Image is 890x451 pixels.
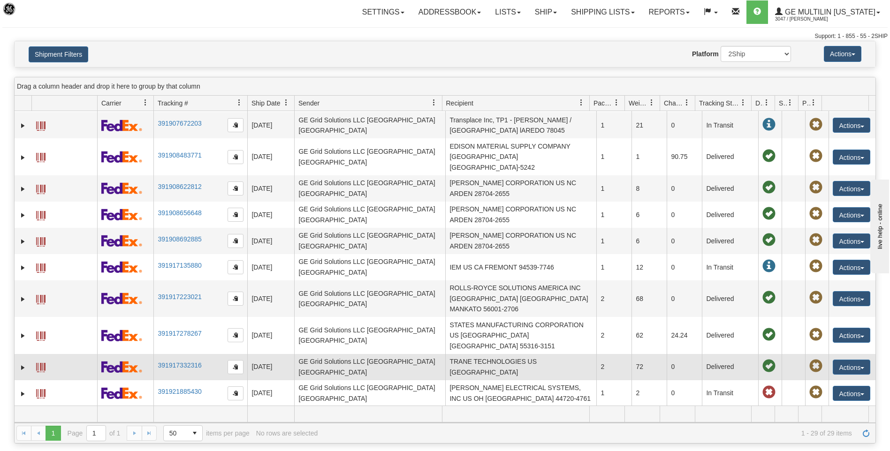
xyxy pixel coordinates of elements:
[445,228,596,254] td: [PERSON_NAME] CORPORATION US NC ARDEN 28704-2655
[809,150,822,163] span: Pickup Not Assigned
[101,330,142,341] img: 2 - FedEx Express®
[664,98,684,108] span: Charge
[87,426,106,441] input: Page 1
[833,386,870,401] button: Actions
[294,138,445,175] td: GE Grid Solutions LLC [GEOGRAPHIC_DATA] [GEOGRAPHIC_DATA]
[833,150,870,165] button: Actions
[809,328,822,341] span: Pickup Not Assigned
[667,112,702,138] td: 0
[36,259,46,274] a: Label
[231,95,247,111] a: Tracking # filter column settings
[833,328,870,343] button: Actions
[755,98,763,108] span: Delivery Status
[228,208,243,222] button: Copy to clipboard
[824,46,861,62] button: Actions
[667,202,702,228] td: 0
[762,207,776,220] span: On time
[762,118,776,131] span: In Transit
[596,280,631,317] td: 2
[158,183,201,190] a: 391908622812
[702,112,758,138] td: In Transit
[18,363,28,372] a: Expand
[158,98,188,108] span: Tracking #
[101,151,142,163] img: 2 - FedEx Express®
[631,354,667,380] td: 72
[596,254,631,280] td: 1
[36,117,46,132] a: Label
[445,380,596,406] td: [PERSON_NAME] ELECTRICAL SYSTEMS, INC US OH [GEOGRAPHIC_DATA] 44720-4761
[762,150,776,163] span: On time
[806,95,822,111] a: Pickup Status filter column settings
[247,112,294,138] td: [DATE]
[18,294,28,304] a: Expand
[445,112,596,138] td: Transplace Inc, TP1 - [PERSON_NAME] / [GEOGRAPHIC_DATA] lAREDO 78045
[445,254,596,280] td: IEM US CA FREMONT 94539-7746
[46,426,61,441] span: Page 1
[809,260,822,273] span: Pickup Not Assigned
[163,425,203,441] span: Page sizes drop down
[631,138,667,175] td: 1
[228,386,243,400] button: Copy to clipboard
[228,118,243,132] button: Copy to clipboard
[36,291,46,306] a: Label
[833,260,870,275] button: Actions
[324,429,852,437] span: 1 - 29 of 29 items
[294,228,445,254] td: GE Grid Solutions LLC [GEOGRAPHIC_DATA] [GEOGRAPHIC_DATA]
[759,95,775,111] a: Delivery Status filter column settings
[15,77,875,96] div: grid grouping header
[809,118,822,131] span: Pickup Not Assigned
[667,228,702,254] td: 0
[631,202,667,228] td: 6
[667,317,702,353] td: 24.24
[294,112,445,138] td: GE Grid Solutions LLC [GEOGRAPHIC_DATA] [GEOGRAPHIC_DATA]
[609,95,624,111] a: Packages filter column settings
[247,175,294,202] td: [DATE]
[2,2,50,26] img: logo3047.jpg
[445,317,596,353] td: STATES MANUFACTURING CORPORATION US [GEOGRAPHIC_DATA] [GEOGRAPHIC_DATA] 55316-3151
[163,425,250,441] span: items per page
[101,261,142,273] img: 2 - FedEx Express®
[445,138,596,175] td: EDISON MATERIAL SUPPLY COMPANY [GEOGRAPHIC_DATA] [GEOGRAPHIC_DATA]-5242
[247,354,294,380] td: [DATE]
[762,181,776,194] span: On time
[18,121,28,130] a: Expand
[631,280,667,317] td: 68
[735,95,751,111] a: Tracking Status filter column settings
[593,98,613,108] span: Packages
[294,202,445,228] td: GE Grid Solutions LLC [GEOGRAPHIC_DATA] [GEOGRAPHIC_DATA]
[228,181,243,195] button: Copy to clipboard
[247,254,294,280] td: [DATE]
[631,228,667,254] td: 6
[158,262,201,269] a: 391917135880
[247,280,294,317] td: [DATE]
[298,98,319,108] span: Sender
[158,293,201,301] a: 391917223021
[256,429,318,437] div: No rows are selected
[631,254,667,280] td: 12
[158,151,201,159] a: 391908483771
[68,425,121,441] span: Page of 1
[101,361,142,373] img: 2 - FedEx Express®
[783,8,875,16] span: GE Multilin [US_STATE]
[158,209,201,217] a: 391908656648
[702,317,758,353] td: Delivered
[629,98,648,108] span: Weight
[667,175,702,202] td: 0
[228,328,243,342] button: Copy to clipboard
[101,182,142,194] img: 2 - FedEx Express®
[859,426,874,441] a: Refresh
[833,233,870,248] button: Actions
[445,202,596,228] td: [PERSON_NAME] CORPORATION US NC ARDEN 28704-2655
[426,95,442,111] a: Sender filter column settings
[782,95,798,111] a: Shipment Issues filter column settings
[2,32,888,40] div: Support: 1 - 855 - 55 - 2SHIP
[775,15,845,24] span: 3047 / [PERSON_NAME]
[29,46,88,62] button: Shipment Filters
[702,138,758,175] td: Delivered
[762,260,776,273] span: In Transit
[36,180,46,195] a: Label
[247,317,294,353] td: [DATE]
[488,0,527,24] a: Lists
[528,0,564,24] a: Ship
[809,291,822,304] span: Pickup Not Assigned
